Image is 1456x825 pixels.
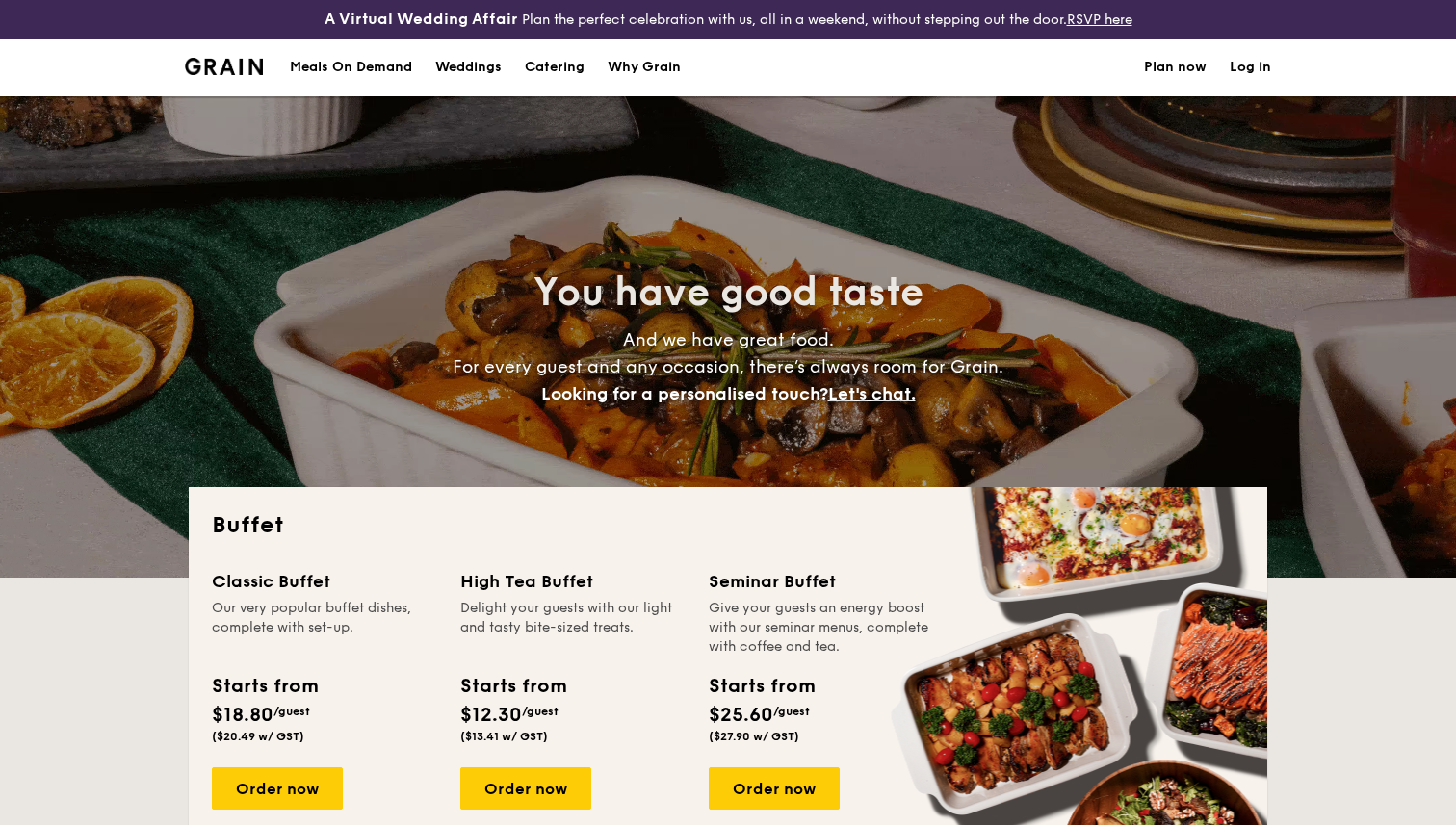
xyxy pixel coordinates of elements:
[185,58,263,75] img: Grain
[290,39,412,96] div: Meals On Demand
[273,705,310,718] span: /guest
[709,599,934,657] div: Give your guests an energy boost with our seminar menus, complete with coffee and tea.
[278,39,424,96] a: Meals On Demand
[212,767,343,810] div: Order now
[513,39,596,96] a: Catering
[185,58,263,75] a: Logotype
[212,730,304,743] span: ($20.49 w/ GST)
[709,704,773,727] span: $25.60
[773,705,810,718] span: /guest
[709,568,934,595] div: Seminar Buffet
[709,672,814,701] div: Starts from
[608,39,681,96] div: Why Grain
[453,329,1003,404] span: And we have great food. For every guest and any occasion, there’s always room for Grain.
[1144,39,1207,96] a: Plan now
[1067,12,1132,28] a: RSVP here
[212,672,317,701] div: Starts from
[828,383,916,404] span: Let's chat.
[212,599,437,657] div: Our very popular buffet dishes, complete with set-up.
[460,599,686,657] div: Delight your guests with our light and tasty bite-sized treats.
[596,39,692,96] a: Why Grain
[541,383,828,404] span: Looking for a personalised touch?
[460,568,686,595] div: High Tea Buffet
[325,8,518,31] h4: A Virtual Wedding Affair
[460,672,565,701] div: Starts from
[1230,39,1271,96] a: Log in
[460,730,548,743] span: ($13.41 w/ GST)
[424,39,513,96] a: Weddings
[533,270,923,316] span: You have good taste
[212,510,1244,541] h2: Buffet
[709,730,799,743] span: ($27.90 w/ GST)
[243,8,1213,31] div: Plan the perfect celebration with us, all in a weekend, without stepping out the door.
[460,767,591,810] div: Order now
[212,704,273,727] span: $18.80
[212,568,437,595] div: Classic Buffet
[435,39,502,96] div: Weddings
[709,767,840,810] div: Order now
[525,39,585,96] h1: Catering
[460,704,522,727] span: $12.30
[522,705,559,718] span: /guest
